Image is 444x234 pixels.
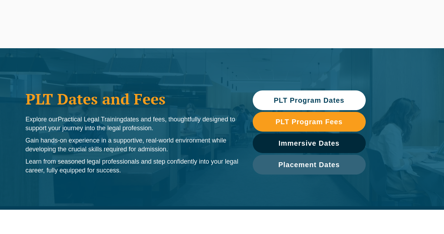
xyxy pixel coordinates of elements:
[253,133,366,153] a: Immersive Dates
[26,136,239,154] p: Gain hands-on experience in a supportive, real-world environment while developing the crucial ski...
[26,157,239,175] p: Learn from seasoned legal professionals and step confidently into your legal career, fully equipp...
[274,97,344,104] span: PLT Program Dates
[279,140,340,147] span: Immersive Dates
[278,161,340,168] span: Placement Dates
[58,116,124,123] span: Practical Legal Training
[253,112,366,132] a: PLT Program Fees
[253,90,366,110] a: PLT Program Dates
[276,118,343,125] span: PLT Program Fees
[26,115,239,133] p: Explore our dates and fees, thoughtfully designed to support your journey into the legal profession.
[253,155,366,175] a: Placement Dates
[26,90,239,108] h1: PLT Dates and Fees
